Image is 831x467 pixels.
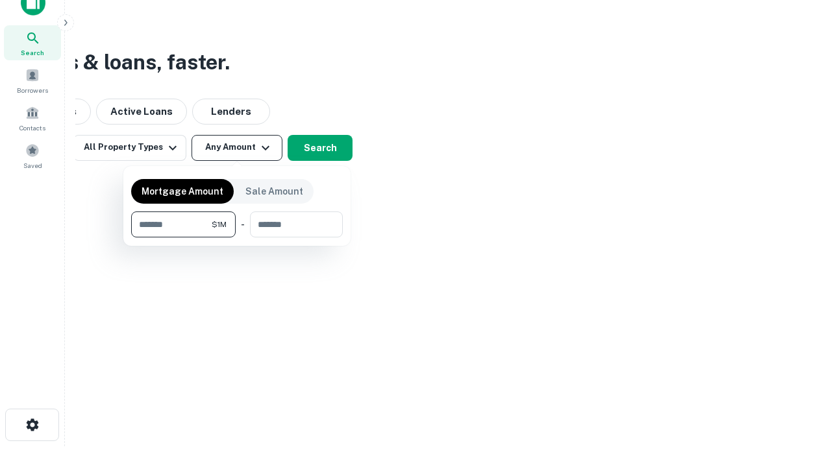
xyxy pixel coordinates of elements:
[245,184,303,198] p: Sale Amount
[142,184,223,198] p: Mortgage Amount
[766,363,831,425] iframe: Chat Widget
[241,211,245,237] div: -
[212,219,227,230] span: $1M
